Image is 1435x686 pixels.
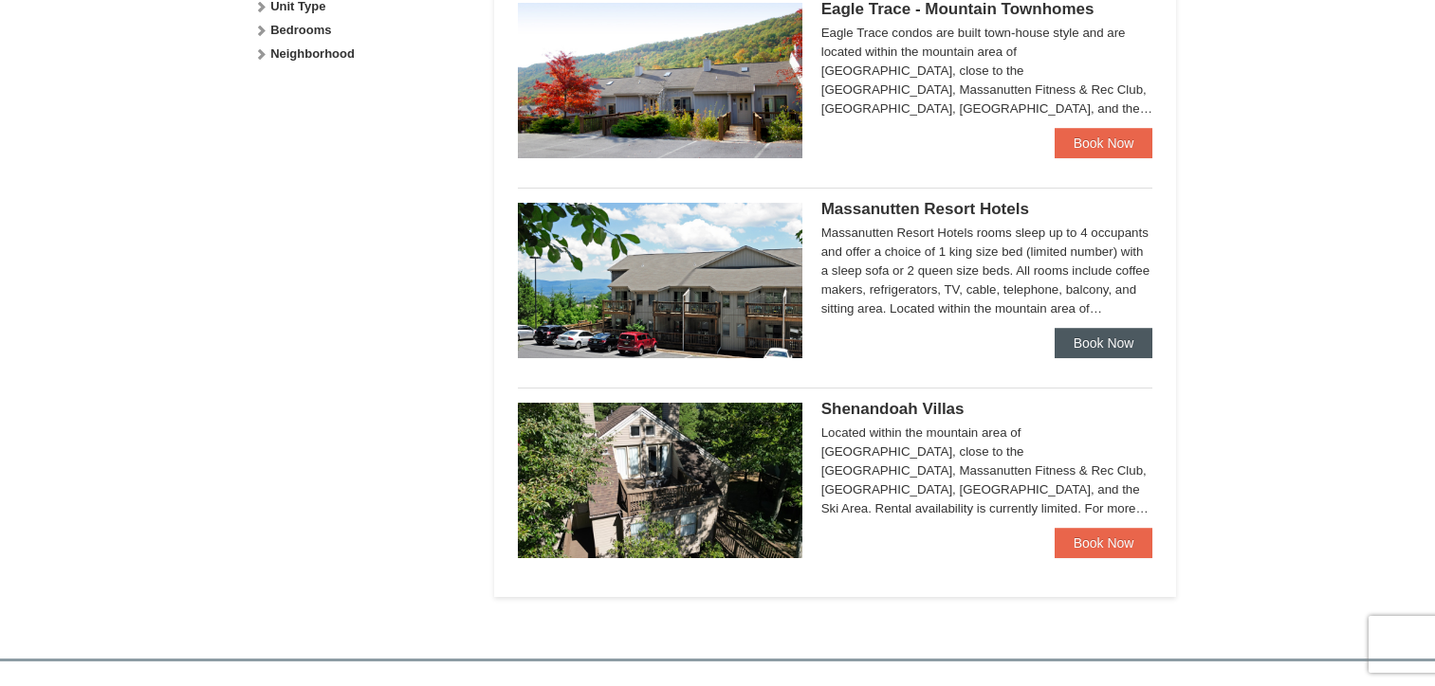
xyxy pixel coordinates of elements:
div: Located within the mountain area of [GEOGRAPHIC_DATA], close to the [GEOGRAPHIC_DATA], Massanutte... [821,424,1153,518]
span: Massanutten Resort Hotels [821,200,1029,218]
div: Eagle Trace condos are built town-house style and are located within the mountain area of [GEOGRA... [821,24,1153,118]
a: Book Now [1055,528,1153,558]
a: Book Now [1055,128,1153,158]
strong: Neighborhood [270,46,355,61]
a: Book Now [1055,328,1153,358]
strong: Bedrooms [270,23,331,37]
img: 19219026-1-e3b4ac8e.jpg [518,203,802,358]
div: Massanutten Resort Hotels rooms sleep up to 4 occupants and offer a choice of 1 king size bed (li... [821,224,1153,318]
img: 19219019-2-e70bf45f.jpg [518,403,802,558]
span: Shenandoah Villas [821,400,965,418]
img: 19218983-1-9b289e55.jpg [518,3,802,158]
